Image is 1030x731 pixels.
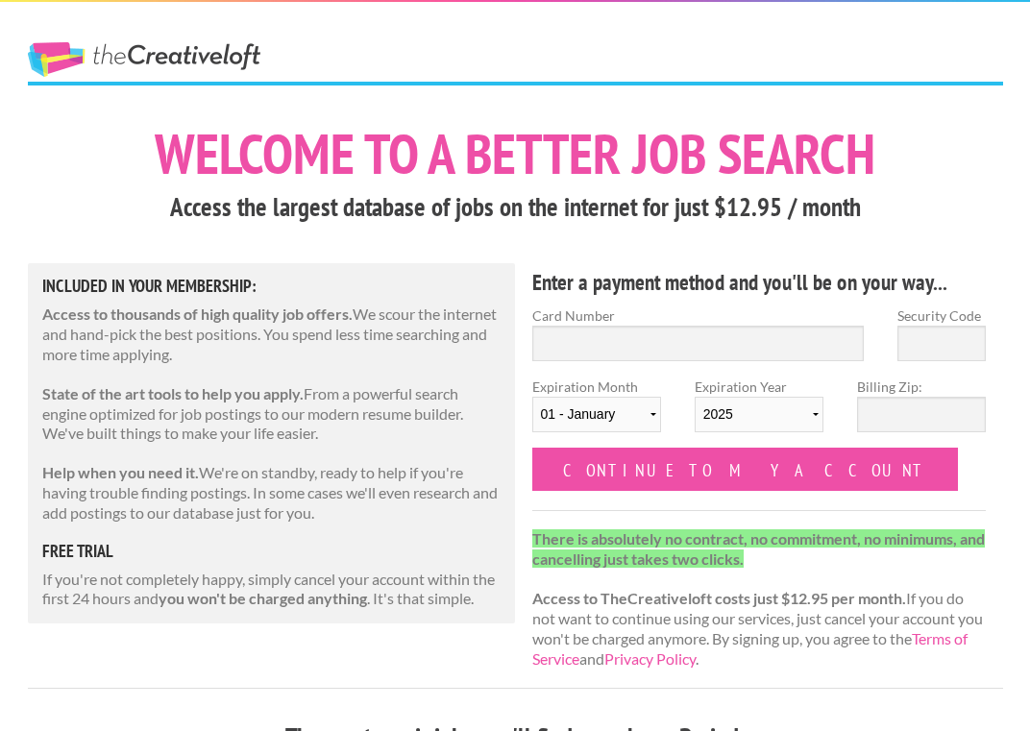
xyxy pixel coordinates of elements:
[42,543,502,560] h5: free trial
[28,42,260,77] a: The Creative Loft
[695,397,823,432] select: Expiration Year
[28,126,1003,182] h1: Welcome to a better job search
[604,649,696,668] a: Privacy Policy
[532,529,987,670] p: If you do not want to continue using our services, just cancel your account you won't be charged ...
[857,377,986,397] label: Billing Zip:
[532,377,661,448] label: Expiration Month
[159,589,367,607] strong: you won't be charged anything
[897,305,986,326] label: Security Code
[42,305,502,364] p: We scour the internet and hand-pick the best positions. You spend less time searching and more ti...
[42,384,502,444] p: From a powerful search engine optimized for job postings to our modern resume builder. We've buil...
[532,305,865,326] label: Card Number
[532,397,661,432] select: Expiration Month
[42,384,304,402] strong: State of the art tools to help you apply.
[532,629,968,668] a: Terms of Service
[532,267,987,298] h4: Enter a payment method and you'll be on your way...
[532,448,959,491] input: Continue to my account
[42,305,353,323] strong: Access to thousands of high quality job offers.
[42,463,199,481] strong: Help when you need it.
[28,189,1003,226] h3: Access the largest database of jobs on the internet for just $12.95 / month
[42,570,502,610] p: If you're not completely happy, simply cancel your account within the first 24 hours and . It's t...
[532,589,906,607] strong: Access to TheCreativeloft costs just $12.95 per month.
[42,463,502,523] p: We're on standby, ready to help if you're having trouble finding postings. In some cases we'll ev...
[42,278,502,295] h5: Included in Your Membership:
[532,529,985,568] strong: There is absolutely no contract, no commitment, no minimums, and cancelling just takes two clicks.
[695,377,823,448] label: Expiration Year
